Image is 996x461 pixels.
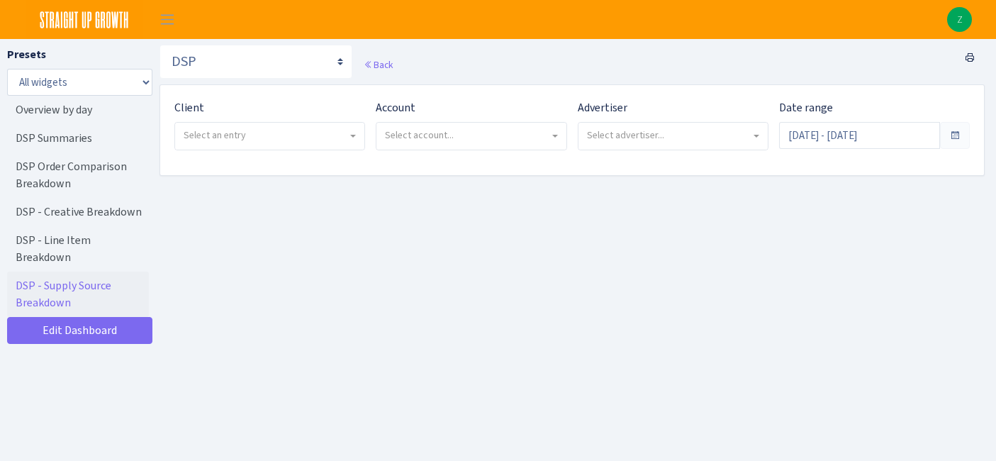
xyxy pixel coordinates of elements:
[7,317,152,344] a: Edit Dashboard
[7,152,149,198] a: DSP Order Comparison Breakdown
[779,99,833,116] label: Date range
[7,198,149,226] a: DSP - Creative Breakdown
[150,8,185,31] button: Toggle navigation
[376,99,415,116] label: Account
[587,128,664,142] span: Select advertiser...
[7,124,149,152] a: DSP Summaries
[385,128,454,142] span: Select account...
[7,226,149,272] a: DSP - Line Item Breakdown
[7,46,46,63] label: Presets
[184,128,246,142] span: Select an entry
[7,96,149,124] a: Overview by day
[7,272,149,317] a: DSP - Supply Source Breakdown
[174,99,204,116] label: Client
[947,7,972,32] a: Z
[578,99,627,116] label: Advertiser
[364,58,393,71] a: Back
[947,7,972,32] img: Zach Belous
